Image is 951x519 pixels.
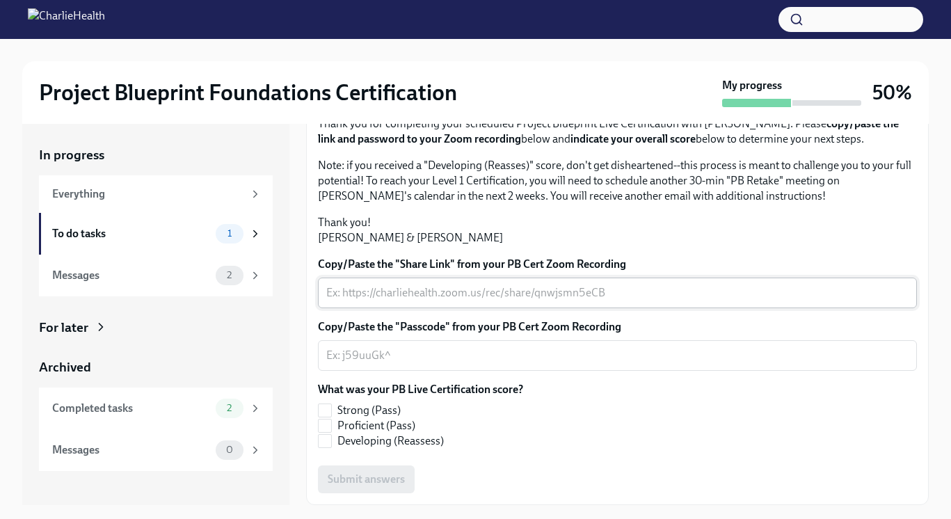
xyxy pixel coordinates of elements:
[52,186,243,202] div: Everything
[52,442,210,458] div: Messages
[52,268,210,283] div: Messages
[39,388,273,429] a: Completed tasks2
[39,213,273,255] a: To do tasks1
[39,79,457,106] h2: Project Blueprint Foundations Certification
[318,257,917,272] label: Copy/Paste the "Share Link" from your PB Cert Zoom Recording
[52,226,210,241] div: To do tasks
[52,401,210,416] div: Completed tasks
[218,403,240,413] span: 2
[218,270,240,280] span: 2
[39,319,88,337] div: For later
[219,228,240,239] span: 1
[570,132,696,145] strong: indicate your overall score
[722,78,782,93] strong: My progress
[39,358,273,376] a: Archived
[318,116,917,147] p: Thank you for completing your scheduled Project Blueprint Live Certification with [PERSON_NAME]. ...
[872,80,912,105] h3: 50%
[39,319,273,337] a: For later
[318,158,917,204] p: Note: if you received a "Developing (Reasses)" score, don't get disheartened--this process is mea...
[39,146,273,164] a: In progress
[318,215,917,246] p: Thank you! [PERSON_NAME] & [PERSON_NAME]
[337,418,415,433] span: Proficient (Pass)
[337,403,401,418] span: Strong (Pass)
[39,175,273,213] a: Everything
[318,382,523,397] label: What was your PB Live Certification score?
[39,429,273,471] a: Messages0
[218,445,241,455] span: 0
[318,319,917,335] label: Copy/Paste the "Passcode" from your PB Cert Zoom Recording
[28,8,105,31] img: CharlieHealth
[337,433,444,449] span: Developing (Reassess)
[39,255,273,296] a: Messages2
